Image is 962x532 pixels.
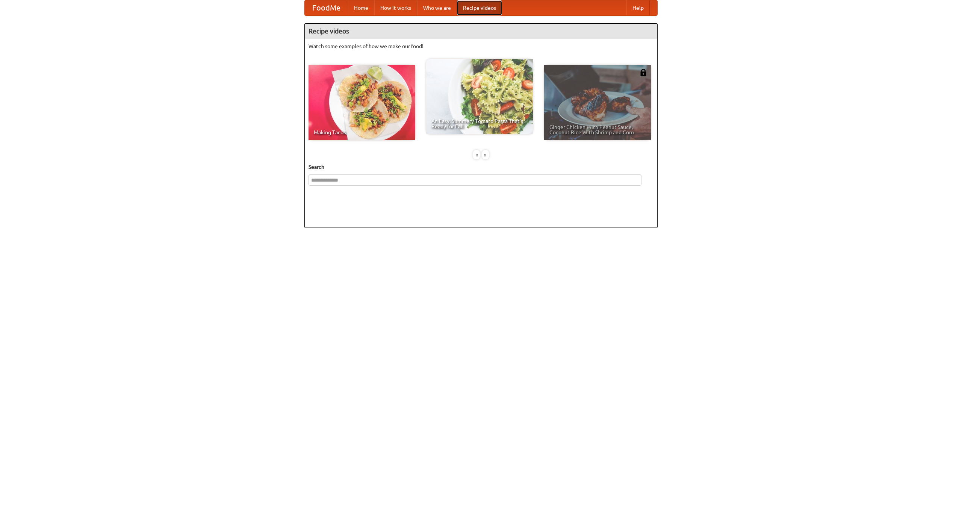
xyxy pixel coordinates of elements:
a: Making Tacos [309,65,415,140]
span: An Easy, Summery Tomato Pasta That's Ready for Fall [431,118,528,129]
a: Help [626,0,650,15]
span: Making Tacos [314,130,410,135]
h5: Search [309,163,653,171]
img: 483408.png [640,69,647,76]
div: » [482,150,489,159]
a: Home [348,0,374,15]
a: How it works [374,0,417,15]
a: FoodMe [305,0,348,15]
h4: Recipe videos [305,24,657,39]
a: An Easy, Summery Tomato Pasta That's Ready for Fall [426,59,533,134]
a: Recipe videos [457,0,502,15]
p: Watch some examples of how we make our food! [309,42,653,50]
a: Who we are [417,0,457,15]
div: « [473,150,480,159]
